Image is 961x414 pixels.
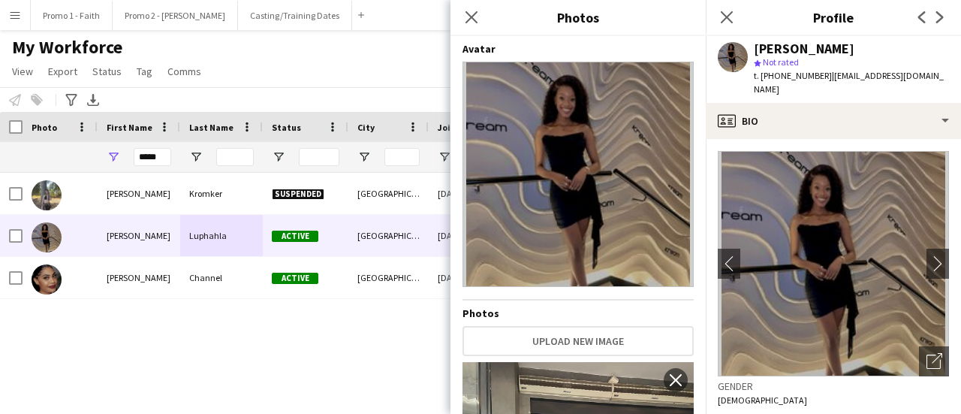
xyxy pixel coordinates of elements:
img: Crew avatar or photo [718,151,949,376]
button: Casting/Training Dates [238,1,352,30]
div: [DATE] [429,215,507,256]
div: [GEOGRAPHIC_DATA] [348,173,429,214]
h3: Photos [450,8,706,27]
input: Status Filter Input [299,148,339,166]
div: Bio [706,103,961,139]
div: [DATE] [429,257,507,298]
span: Export [48,65,77,78]
div: Channel [180,257,263,298]
img: Crew avatar [462,62,694,287]
span: [DEMOGRAPHIC_DATA] [718,394,807,406]
span: City [357,122,375,133]
h4: Avatar [462,42,694,56]
span: Photo [32,122,57,133]
h3: Profile [706,8,961,27]
span: | [EMAIL_ADDRESS][DOMAIN_NAME] [754,70,944,95]
button: Open Filter Menu [189,150,203,164]
input: Last Name Filter Input [216,148,254,166]
span: Comms [167,65,201,78]
span: Last Name [189,122,233,133]
img: Megan Luphahla [32,222,62,252]
h4: Photos [462,307,694,320]
a: View [6,62,39,81]
span: View [12,65,33,78]
div: [GEOGRAPHIC_DATA] [348,257,429,298]
input: First Name Filter Input [134,148,171,166]
div: [DATE] [429,173,507,214]
span: First Name [107,122,152,133]
div: [GEOGRAPHIC_DATA] [348,215,429,256]
div: [PERSON_NAME] [98,257,180,298]
span: Joined [438,122,467,133]
div: Luphahla [180,215,263,256]
button: Open Filter Menu [357,150,371,164]
span: Not rated [763,56,799,68]
span: Tag [137,65,152,78]
a: Tag [131,62,158,81]
div: [PERSON_NAME] [754,42,854,56]
img: Megan Kromker [32,180,62,210]
app-action-btn: Advanced filters [62,91,80,109]
div: [PERSON_NAME] [98,173,180,214]
a: Export [42,62,83,81]
span: Status [272,122,301,133]
a: Status [86,62,128,81]
div: Open photos pop-in [919,346,949,376]
div: Kromker [180,173,263,214]
a: Comms [161,62,207,81]
button: Upload new image [462,326,694,356]
h3: Gender [718,379,949,393]
span: t. [PHONE_NUMBER] [754,70,832,81]
img: Megan Channel [32,264,62,295]
span: Active [272,231,318,242]
div: [PERSON_NAME] [98,215,180,256]
app-action-btn: Export XLSX [84,91,102,109]
span: Status [92,65,122,78]
button: Promo 1 - Faith [31,1,113,30]
button: Open Filter Menu [272,150,285,164]
button: Open Filter Menu [438,150,451,164]
span: Active [272,273,318,284]
input: City Filter Input [384,148,420,166]
button: Open Filter Menu [107,150,120,164]
span: My Workforce [12,36,122,59]
span: Suspended [272,189,324,200]
button: Promo 2 - [PERSON_NAME] [113,1,238,30]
